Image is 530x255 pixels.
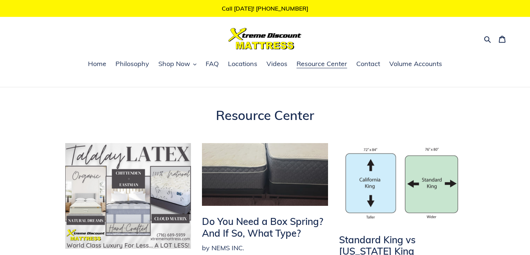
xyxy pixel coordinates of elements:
a: Do You Need a Box Spring? And If So, What Type? [202,143,328,238]
h1: Resource Center [65,108,465,123]
span: Resource Center [297,59,347,68]
span: Shop Now [158,59,190,68]
span: Videos [266,59,287,68]
span: FAQ [206,59,219,68]
span: Contact [356,59,380,68]
a: Volume Accounts [386,59,446,70]
a: Contact [353,59,384,70]
span: Philosophy [115,59,149,68]
span: Volume Accounts [389,59,442,68]
button: Shop Now [155,59,200,70]
a: Home [84,59,110,70]
a: Videos [263,59,291,70]
a: Locations [224,59,261,70]
span: Locations [228,59,257,68]
a: FAQ [202,59,222,70]
span: by NEMS INC. [202,243,244,253]
h2: Do You Need a Box Spring? And If So, What Type? [202,216,328,238]
a: Resource Center [293,59,351,70]
a: Philosophy [112,59,153,70]
span: Home [88,59,106,68]
img: Xtreme Discount Mattress [228,28,302,50]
